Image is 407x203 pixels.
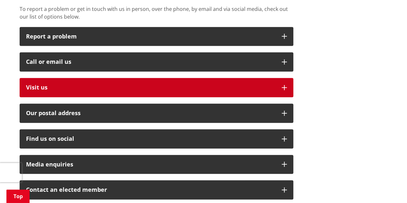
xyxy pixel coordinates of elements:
a: Top [6,190,30,203]
button: Call or email us [20,52,293,72]
button: Contact an elected member [20,180,293,199]
div: Call or email us [26,59,275,65]
p: Report a problem [26,33,275,40]
h2: Our postal address [26,110,275,116]
button: Media enquiries [20,155,293,174]
button: Visit us [20,78,293,97]
div: Media enquiries [26,161,275,168]
button: Find us on social [20,129,293,148]
button: Our postal address [20,104,293,123]
p: Contact an elected member [26,187,275,193]
p: Visit us [26,84,275,91]
div: Find us on social [26,136,275,142]
p: To report a problem or get in touch with us in person, over the phone, by email and via social me... [20,5,293,21]
button: Report a problem [20,27,293,46]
